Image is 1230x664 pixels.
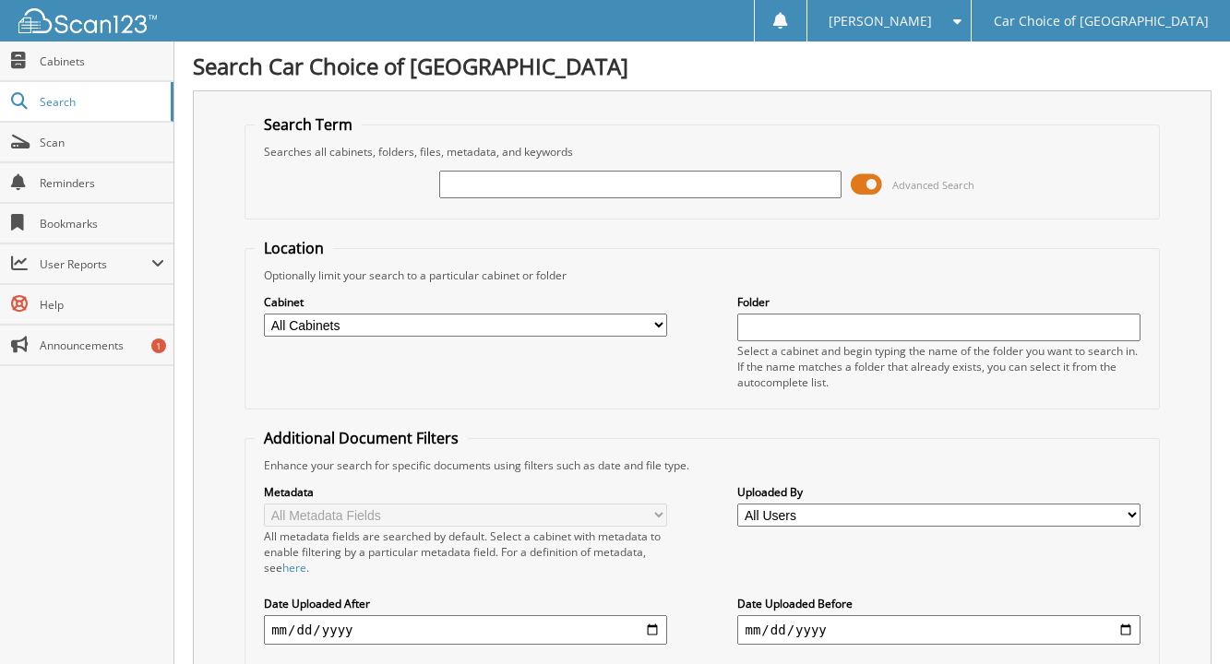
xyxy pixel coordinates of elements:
[255,114,362,135] legend: Search Term
[255,267,1150,283] div: Optionally limit your search to a particular cabinet or folder
[829,16,932,27] span: [PERSON_NAME]
[255,428,468,448] legend: Additional Document Filters
[40,297,164,313] span: Help
[994,16,1209,27] span: Car Choice of [GEOGRAPHIC_DATA]
[151,338,166,353] div: 1
[264,596,666,611] label: Date Uploaded After
[737,294,1140,310] label: Folder
[255,144,1150,160] div: Searches all cabinets, folders, files, metadata, and keywords
[40,256,151,272] span: User Reports
[892,178,974,192] span: Advanced Search
[193,51,1212,81] h1: Search Car Choice of [GEOGRAPHIC_DATA]
[264,484,666,500] label: Metadata
[255,457,1150,473] div: Enhance your search for specific documents using filters such as date and file type.
[1138,575,1230,664] iframe: Chat Widget
[40,135,164,150] span: Scan
[737,343,1140,390] div: Select a cabinet and begin typing the name of the folder you want to search in. If the name match...
[40,53,164,69] span: Cabinets
[264,528,666,575] div: All metadata fields are searched by default. Select a cabinet with metadata to enable filtering b...
[40,338,164,353] span: Announcements
[737,484,1140,500] label: Uploaded By
[40,94,161,110] span: Search
[264,615,666,645] input: start
[255,238,333,258] legend: Location
[737,615,1140,645] input: end
[264,294,666,310] label: Cabinet
[40,175,164,191] span: Reminders
[282,560,306,575] a: here
[40,216,164,231] span: Bookmarks
[18,8,157,33] img: scan123-logo-white.svg
[737,596,1140,611] label: Date Uploaded Before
